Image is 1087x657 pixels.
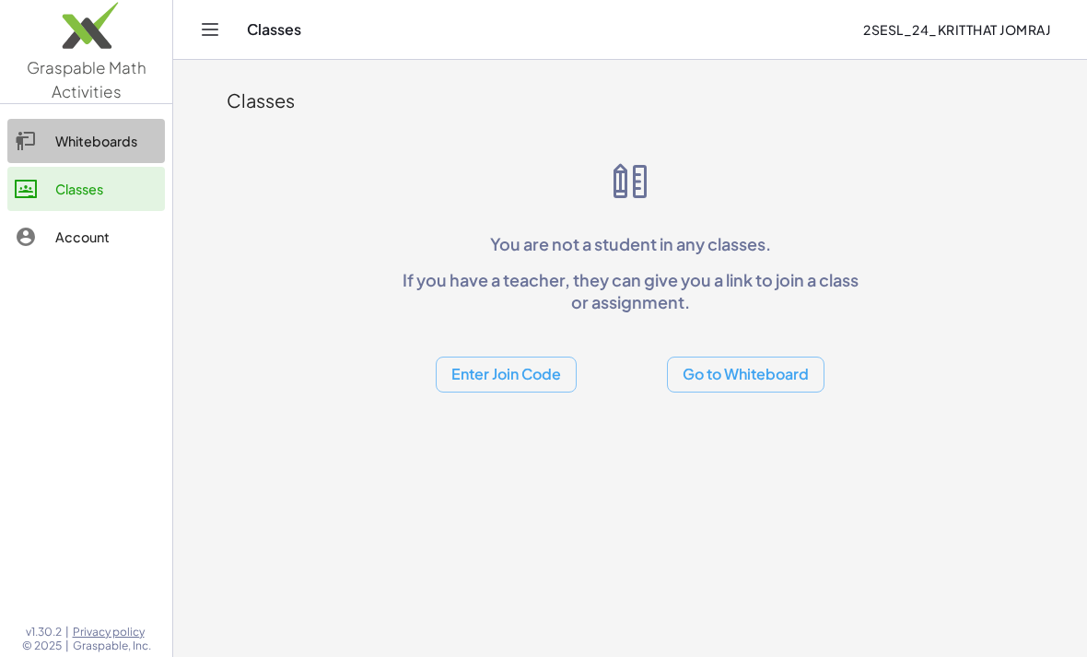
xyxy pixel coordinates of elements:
[22,639,62,653] span: © 2025
[65,639,69,653] span: |
[667,357,824,393] button: Go to Whiteboard
[7,119,165,163] a: Whiteboards
[26,625,62,639] span: v1.30.2
[55,226,158,248] div: Account
[55,130,158,152] div: Whiteboards
[436,357,577,393] button: Enter Join Code
[195,15,225,44] button: Toggle navigation
[394,269,866,312] p: If you have a teacher, they can give you a link to join a class or assignment.
[7,215,165,259] a: Account
[863,21,1050,38] span: 2SESL_24_Kritthat Jomraj
[73,625,151,639] a: Privacy policy
[848,13,1065,46] button: 2SESL_24_Kritthat Jomraj
[73,639,151,653] span: Graspable, Inc.
[65,625,69,639] span: |
[55,178,158,200] div: Classes
[27,57,146,101] span: Graspable Math Activities
[394,233,866,254] p: You are not a student in any classes.
[7,167,165,211] a: Classes
[227,88,1034,113] div: Classes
